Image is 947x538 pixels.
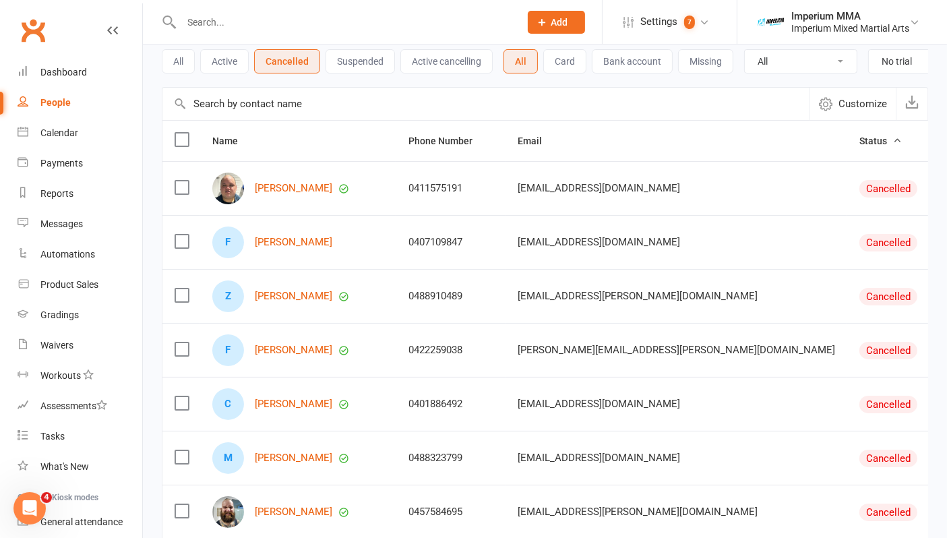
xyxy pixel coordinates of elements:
button: Customize [809,88,896,120]
a: Calendar [18,118,142,148]
span: Customize [838,96,887,112]
a: Payments [18,148,142,179]
div: Cancelled [859,342,917,359]
div: Zachery [212,280,244,312]
button: Missing [678,49,733,73]
img: Andrew [212,496,244,528]
div: Cancelled [859,396,917,413]
div: General attendance [40,516,123,527]
a: [PERSON_NAME] [255,291,332,302]
button: Email [518,133,557,149]
div: 0401886492 [408,398,493,410]
div: Cancelled [859,288,917,305]
div: Imperium Mixed Martial Arts [791,22,909,34]
div: Tasks [40,431,65,442]
a: [PERSON_NAME] [255,398,332,410]
button: Add [528,11,585,34]
div: 0407109847 [408,237,493,248]
div: Gradings [40,309,79,320]
div: Assessments [40,400,107,411]
span: [EMAIL_ADDRESS][PERSON_NAME][DOMAIN_NAME] [518,499,758,525]
span: 4 [41,492,52,503]
span: [EMAIL_ADDRESS][DOMAIN_NAME] [518,229,680,255]
a: People [18,88,142,118]
input: Search by contact name [162,88,809,120]
a: Dashboard [18,57,142,88]
a: Automations [18,239,142,270]
div: Finn [212,334,244,366]
div: Imperium MMA [791,10,909,22]
div: Montenegro [212,442,244,474]
a: Reports [18,179,142,209]
a: [PERSON_NAME] [255,452,332,464]
button: Active cancelling [400,49,493,73]
div: Automations [40,249,95,260]
span: Status [859,136,902,146]
div: Cancelled [859,234,917,251]
span: [EMAIL_ADDRESS][DOMAIN_NAME] [518,175,680,201]
div: What's New [40,461,89,472]
a: Product Sales [18,270,142,300]
div: Workouts [40,370,81,381]
div: Frank [212,227,244,258]
a: Gradings [18,300,142,330]
button: Status [859,133,902,149]
span: Settings [640,7,677,37]
div: People [40,97,71,108]
button: Active [200,49,249,73]
div: 0422259038 [408,345,493,356]
div: Cancelled [859,504,917,521]
span: Email [518,136,557,146]
iframe: Intercom live chat [13,492,46,525]
button: Bank account [592,49,673,73]
a: [PERSON_NAME] [255,183,332,194]
a: What's New [18,452,142,482]
a: Tasks [18,421,142,452]
img: thumb_image1639376871.png [758,9,785,36]
span: Name [212,136,253,146]
button: Name [212,133,253,149]
a: Waivers [18,330,142,361]
div: Cancelled [859,180,917,198]
button: Suspended [326,49,395,73]
span: Add [551,17,568,28]
div: Messages [40,218,83,229]
a: Assessments [18,391,142,421]
img: Tristram [212,173,244,204]
button: Card [543,49,586,73]
button: All [162,49,195,73]
div: Callum [212,388,244,420]
span: [EMAIL_ADDRESS][PERSON_NAME][DOMAIN_NAME] [518,283,758,309]
div: Reports [40,188,73,199]
input: Search... [177,13,510,32]
a: [PERSON_NAME] [255,506,332,518]
span: [PERSON_NAME][EMAIL_ADDRESS][PERSON_NAME][DOMAIN_NAME] [518,337,835,363]
div: 0488323799 [408,452,493,464]
div: Dashboard [40,67,87,78]
div: Product Sales [40,279,98,290]
a: Messages [18,209,142,239]
a: Clubworx [16,13,50,47]
span: [EMAIL_ADDRESS][DOMAIN_NAME] [518,391,680,417]
button: All [503,49,538,73]
span: 7 [684,16,695,29]
a: [PERSON_NAME] [255,237,332,248]
span: Phone Number [408,136,487,146]
div: Cancelled [859,450,917,467]
a: Workouts [18,361,142,391]
div: 0411575191 [408,183,493,194]
span: [EMAIL_ADDRESS][DOMAIN_NAME] [518,445,680,471]
button: Cancelled [254,49,320,73]
a: General attendance kiosk mode [18,507,142,537]
a: [PERSON_NAME] [255,345,332,356]
div: 0488910489 [408,291,493,302]
button: Phone Number [408,133,487,149]
div: Payments [40,158,83,169]
div: 0457584695 [408,506,493,518]
div: Waivers [40,340,73,351]
div: Calendar [40,127,78,138]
